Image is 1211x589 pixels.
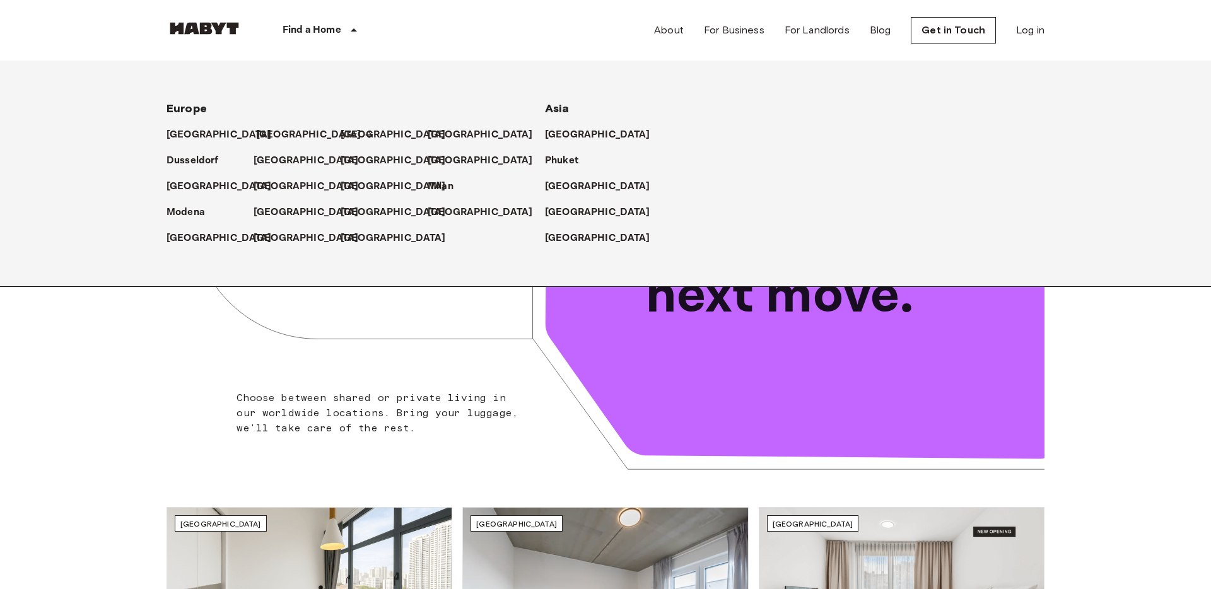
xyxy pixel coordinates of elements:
[341,179,446,194] p: [GEOGRAPHIC_DATA]
[167,127,272,143] p: [GEOGRAPHIC_DATA]
[167,205,218,220] a: Modena
[254,231,359,246] p: [GEOGRAPHIC_DATA]
[180,519,261,528] span: [GEOGRAPHIC_DATA]
[1016,23,1044,38] a: Log in
[704,23,764,38] a: For Business
[428,179,466,194] a: Milan
[254,153,371,168] a: [GEOGRAPHIC_DATA]
[545,231,663,246] a: [GEOGRAPHIC_DATA]
[167,179,272,194] p: [GEOGRAPHIC_DATA]
[341,153,459,168] a: [GEOGRAPHIC_DATA]
[167,205,205,220] p: Modena
[254,231,371,246] a: [GEOGRAPHIC_DATA]
[341,231,459,246] a: [GEOGRAPHIC_DATA]
[254,205,359,220] p: [GEOGRAPHIC_DATA]
[237,390,526,436] p: Choose between shared or private living in our worldwide locations. Bring your luggage, we'll tak...
[167,179,284,194] a: [GEOGRAPHIC_DATA]
[167,153,219,168] p: Dusseldorf
[545,179,663,194] a: [GEOGRAPHIC_DATA]
[428,127,533,143] p: [GEOGRAPHIC_DATA]
[654,23,684,38] a: About
[254,153,359,168] p: [GEOGRAPHIC_DATA]
[256,127,374,143] a: [GEOGRAPHIC_DATA]
[870,23,891,38] a: Blog
[545,127,650,143] p: [GEOGRAPHIC_DATA]
[545,205,663,220] a: [GEOGRAPHIC_DATA]
[428,153,533,168] p: [GEOGRAPHIC_DATA]
[254,179,371,194] a: [GEOGRAPHIC_DATA]
[545,127,663,143] a: [GEOGRAPHIC_DATA]
[167,153,231,168] a: Dusseldorf
[428,179,453,194] p: Milan
[545,205,650,220] p: [GEOGRAPHIC_DATA]
[167,102,207,115] span: Europe
[545,231,650,246] p: [GEOGRAPHIC_DATA]
[341,127,459,143] a: [GEOGRAPHIC_DATA]
[545,153,578,168] p: Phuket
[256,127,361,143] p: [GEOGRAPHIC_DATA]
[341,179,459,194] a: [GEOGRAPHIC_DATA]
[254,179,359,194] p: [GEOGRAPHIC_DATA]
[254,205,371,220] a: [GEOGRAPHIC_DATA]
[476,519,557,528] span: [GEOGRAPHIC_DATA]
[167,127,284,143] a: [GEOGRAPHIC_DATA]
[167,231,284,246] a: [GEOGRAPHIC_DATA]
[646,201,1024,328] p: Unlock your next move.
[911,17,996,44] a: Get in Touch
[785,23,850,38] a: For Landlords
[341,205,459,220] a: [GEOGRAPHIC_DATA]
[341,231,446,246] p: [GEOGRAPHIC_DATA]
[545,102,570,115] span: Asia
[341,205,446,220] p: [GEOGRAPHIC_DATA]
[283,23,341,38] p: Find a Home
[773,519,853,528] span: [GEOGRAPHIC_DATA]
[428,205,533,220] p: [GEOGRAPHIC_DATA]
[341,153,446,168] p: [GEOGRAPHIC_DATA]
[341,127,446,143] p: [GEOGRAPHIC_DATA]
[545,179,650,194] p: [GEOGRAPHIC_DATA]
[167,22,242,35] img: Habyt
[428,153,546,168] a: [GEOGRAPHIC_DATA]
[545,153,591,168] a: Phuket
[428,205,546,220] a: [GEOGRAPHIC_DATA]
[428,127,546,143] a: [GEOGRAPHIC_DATA]
[167,231,272,246] p: [GEOGRAPHIC_DATA]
